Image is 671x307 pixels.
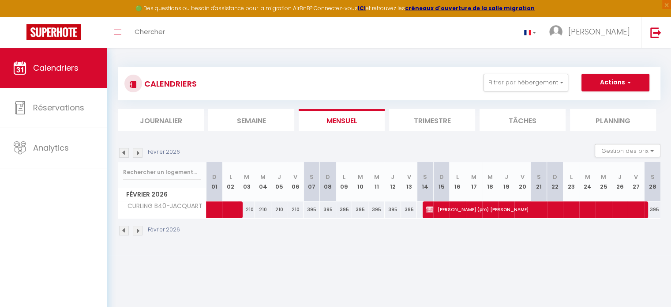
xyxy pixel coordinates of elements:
button: Gestion des prix [595,144,660,157]
th: 02 [222,162,239,201]
div: 210 [287,201,304,218]
span: Février 2026 [118,188,206,201]
a: créneaux d'ouverture de la salle migration [405,4,535,12]
abbr: M [585,173,590,181]
th: 13 [401,162,417,201]
th: 12 [385,162,401,201]
li: Journalier [118,109,204,131]
abbr: S [310,173,314,181]
img: logout [650,27,661,38]
div: 210 [271,201,288,218]
abbr: V [634,173,638,181]
abbr: V [293,173,297,181]
th: 28 [644,162,660,201]
th: 03 [239,162,255,201]
th: 17 [466,162,482,201]
div: 395 [401,201,417,218]
th: 26 [612,162,628,201]
p: Février 2026 [148,148,180,156]
abbr: J [277,173,281,181]
div: 395 [385,201,401,218]
span: [PERSON_NAME] [568,26,630,37]
abbr: M [374,173,379,181]
abbr: D [553,173,557,181]
th: 09 [336,162,352,201]
th: 27 [628,162,644,201]
abbr: S [537,173,541,181]
abbr: J [505,173,508,181]
span: [PERSON_NAME] (pro) [PERSON_NAME] [426,201,644,218]
th: 01 [206,162,223,201]
th: 25 [596,162,612,201]
th: 11 [368,162,385,201]
button: Filtrer par hébergement [484,74,568,91]
abbr: M [471,173,476,181]
a: ... [PERSON_NAME] [543,17,641,48]
abbr: V [407,173,411,181]
div: 395 [336,201,352,218]
div: 395 [352,201,368,218]
th: 20 [514,162,531,201]
div: 395 [304,201,320,218]
abbr: J [618,173,622,181]
button: Actions [581,74,649,91]
h3: CALENDRIERS [142,74,197,94]
abbr: L [570,173,573,181]
abbr: L [456,173,459,181]
abbr: M [244,173,249,181]
th: 23 [563,162,579,201]
span: Analytics [33,142,69,153]
span: Réservations [33,102,84,113]
span: Chercher [135,27,165,36]
th: 10 [352,162,368,201]
abbr: L [229,173,232,181]
abbr: S [650,173,654,181]
th: 24 [579,162,596,201]
th: 15 [433,162,450,201]
abbr: D [212,173,217,181]
span: Calendriers [33,62,79,73]
li: Trimestre [389,109,475,131]
li: Planning [570,109,656,131]
th: 05 [271,162,288,201]
abbr: S [423,173,427,181]
th: 22 [547,162,563,201]
a: ICI [358,4,366,12]
li: Semaine [208,109,294,131]
a: Chercher [128,17,172,48]
div: 395 [368,201,385,218]
th: 16 [450,162,466,201]
th: 21 [531,162,547,201]
div: 395 [644,201,660,218]
span: CURLING B40-JACQUART [120,201,205,211]
th: 19 [498,162,514,201]
abbr: M [358,173,363,181]
th: 04 [255,162,271,201]
abbr: V [521,173,525,181]
li: Mensuel [299,109,385,131]
abbr: M [601,173,606,181]
img: Super Booking [26,24,81,40]
abbr: L [343,173,345,181]
abbr: J [391,173,394,181]
img: ... [549,25,562,38]
div: 210 [255,201,271,218]
button: Ouvrir le widget de chat LiveChat [7,4,34,30]
th: 14 [417,162,433,201]
th: 06 [287,162,304,201]
abbr: M [260,173,266,181]
abbr: D [326,173,330,181]
abbr: M [487,173,493,181]
p: Février 2026 [148,226,180,234]
th: 07 [304,162,320,201]
th: 18 [482,162,499,201]
input: Rechercher un logement... [123,164,201,180]
div: 395 [320,201,336,218]
th: 08 [320,162,336,201]
li: Tâches [480,109,566,131]
abbr: D [439,173,444,181]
